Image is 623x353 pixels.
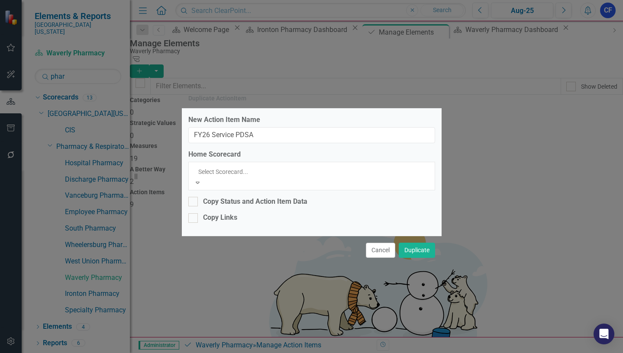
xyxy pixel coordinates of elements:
[203,197,307,207] div: Copy Status and Action Item Data
[399,243,435,258] button: Duplicate
[188,127,435,143] input: Name
[188,150,435,160] label: Home Scorecard
[594,324,614,344] div: Open Intercom Messenger
[188,115,435,125] label: New Action Item Name
[188,95,246,102] div: Duplicate ActionItem
[203,213,237,223] div: Copy Links
[366,243,395,258] button: Cancel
